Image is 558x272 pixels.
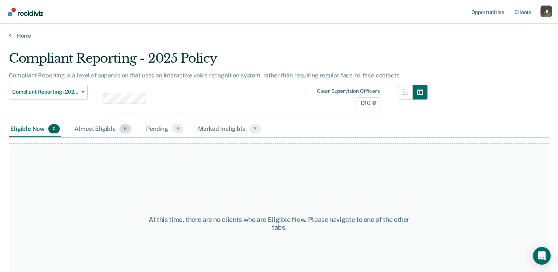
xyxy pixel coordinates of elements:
[48,124,60,134] span: 0
[8,8,43,16] img: Recidiviz
[9,72,401,79] p: Compliant Reporting is a level of supervision that uses an interactive voice recognition system, ...
[9,85,88,100] button: Compliant Reporting - 2025 Policy
[197,121,262,137] div: Marked Ineligible2
[9,121,61,137] div: Eligible Now0
[356,97,381,109] span: D10
[540,6,552,17] div: J B
[145,121,185,137] div: Pending0
[533,247,551,265] div: Open Intercom Messenger
[172,124,183,134] span: 0
[317,88,379,94] div: Clear supervision officers
[12,89,79,95] span: Compliant Reporting - 2025 Policy
[540,6,552,17] button: Profile dropdown button
[119,124,131,134] span: 5
[9,32,549,39] a: Home
[73,121,133,137] div: Almost Eligible5
[9,51,427,72] div: Compliant Reporting - 2025 Policy
[144,216,414,231] div: At this time, there are no clients who are Eligible Now. Please navigate to one of the other tabs.
[249,124,261,134] span: 2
